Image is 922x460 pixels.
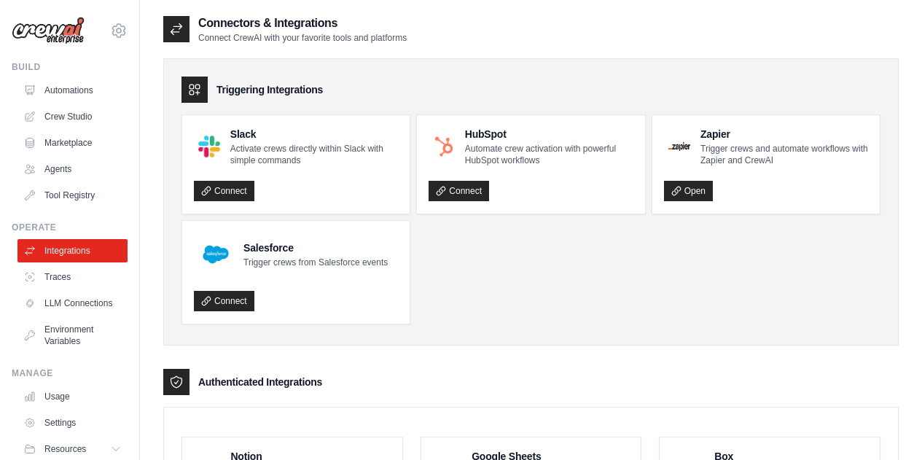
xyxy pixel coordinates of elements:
[12,17,85,44] img: Logo
[17,385,128,408] a: Usage
[465,143,633,166] p: Automate crew activation with powerful HubSpot workflows
[230,127,399,141] h4: Slack
[12,367,128,379] div: Manage
[12,61,128,73] div: Build
[44,443,86,455] span: Resources
[17,239,128,262] a: Integrations
[17,265,128,289] a: Traces
[668,142,690,151] img: Zapier Logo
[198,136,220,157] img: Slack Logo
[198,15,407,32] h2: Connectors & Integrations
[17,79,128,102] a: Automations
[664,181,713,201] a: Open
[465,127,633,141] h4: HubSpot
[243,241,388,255] h4: Salesforce
[17,105,128,128] a: Crew Studio
[243,257,388,268] p: Trigger crews from Salesforce events
[17,292,128,315] a: LLM Connections
[198,375,322,389] h3: Authenticated Integrations
[429,181,489,201] a: Connect
[700,143,868,166] p: Trigger crews and automate workflows with Zapier and CrewAI
[17,184,128,207] a: Tool Registry
[198,237,233,272] img: Salesforce Logo
[433,136,454,157] img: HubSpot Logo
[12,222,128,233] div: Operate
[17,318,128,353] a: Environment Variables
[194,291,254,311] a: Connect
[216,82,323,97] h3: Triggering Integrations
[194,181,254,201] a: Connect
[17,411,128,434] a: Settings
[198,32,407,44] p: Connect CrewAI with your favorite tools and platforms
[17,157,128,181] a: Agents
[17,131,128,155] a: Marketplace
[230,143,399,166] p: Activate crews directly within Slack with simple commands
[700,127,868,141] h4: Zapier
